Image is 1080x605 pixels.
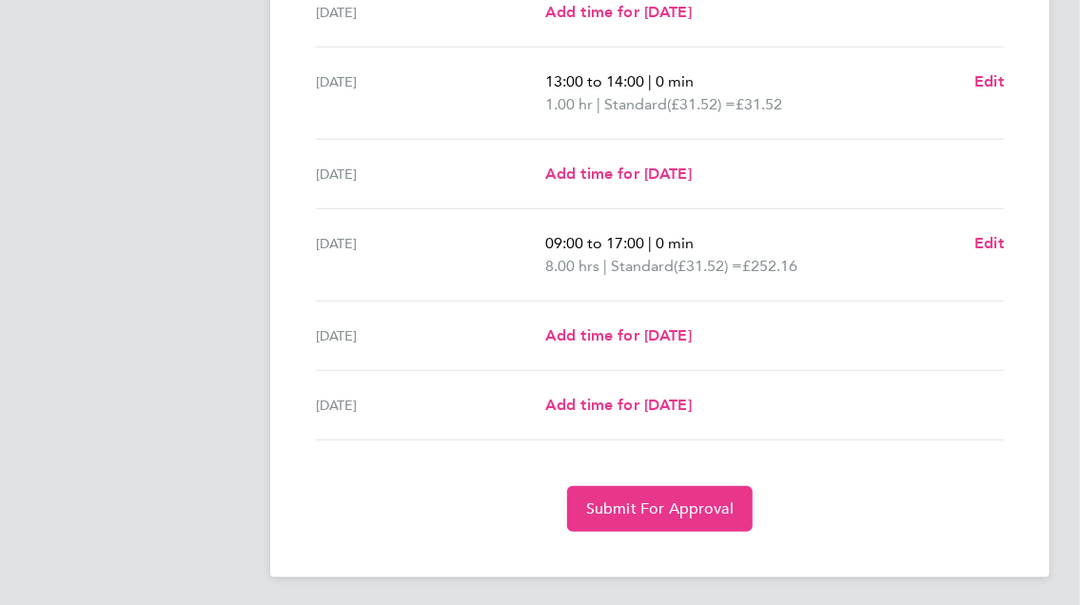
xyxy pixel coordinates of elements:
div: [DATE] [316,70,545,116]
div: [DATE] [316,324,545,347]
span: 0 min [656,234,694,252]
a: Add time for [DATE] [545,324,692,347]
a: Add time for [DATE] [545,1,692,24]
span: | [648,234,652,252]
a: Add time for [DATE] [545,163,692,185]
span: Edit [974,72,1004,90]
span: Add time for [DATE] [545,326,692,344]
a: Add time for [DATE] [545,394,692,417]
span: 8.00 hrs [545,257,599,275]
div: [DATE] [316,394,545,417]
span: 1.00 hr [545,95,593,113]
span: 0 min [656,72,694,90]
span: £252.16 [742,257,797,275]
span: Add time for [DATE] [545,3,692,21]
div: [DATE] [316,163,545,185]
a: Edit [974,232,1004,255]
span: Submit For Approval [586,499,734,518]
span: £31.52 [736,95,782,113]
span: | [603,257,607,275]
span: Edit [974,234,1004,252]
div: [DATE] [316,232,545,278]
span: (£31.52) = [674,257,742,275]
div: [DATE] [316,1,545,24]
a: Edit [974,70,1004,93]
span: 13:00 to 14:00 [545,72,644,90]
span: Add time for [DATE] [545,165,692,183]
button: Submit For Approval [567,486,753,532]
span: Add time for [DATE] [545,396,692,414]
span: | [648,72,652,90]
span: Standard [611,255,674,278]
span: (£31.52) = [667,95,736,113]
span: Standard [604,93,667,116]
span: | [597,95,600,113]
span: 09:00 to 17:00 [545,234,644,252]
